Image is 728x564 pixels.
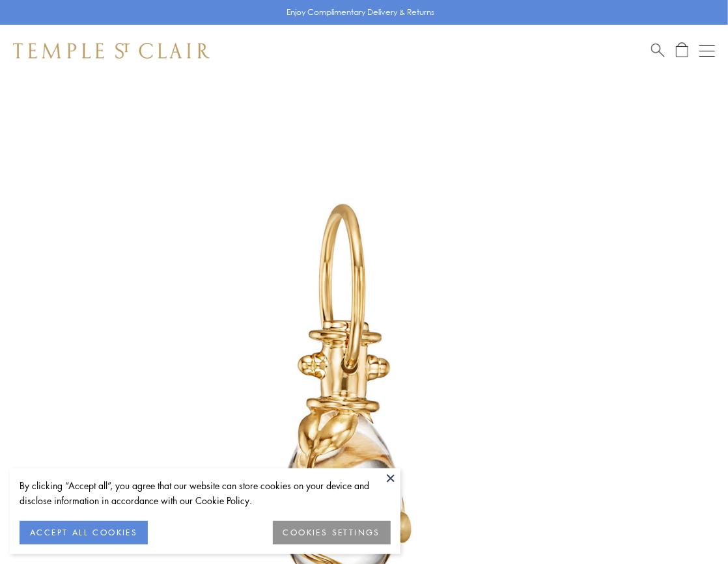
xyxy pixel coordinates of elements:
button: Open navigation [699,43,715,59]
div: By clicking “Accept all”, you agree that our website can store cookies on your device and disclos... [20,478,391,508]
button: COOKIES SETTINGS [273,521,391,544]
img: Temple St. Clair [13,43,210,59]
button: ACCEPT ALL COOKIES [20,521,148,544]
a: Search [651,42,665,59]
a: Open Shopping Bag [676,42,688,59]
p: Enjoy Complimentary Delivery & Returns [287,6,435,19]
